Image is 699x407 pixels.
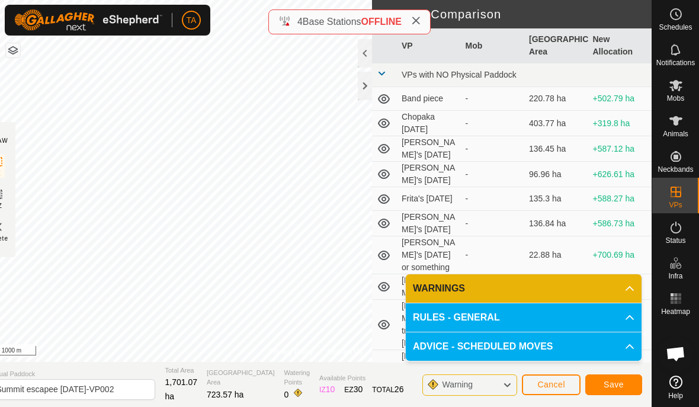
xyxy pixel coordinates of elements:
[524,187,588,211] td: 135.3 ha
[397,300,461,350] td: [PERSON_NAME] cows training [DATE]
[397,187,461,211] td: Frita's [DATE]
[588,162,652,187] td: +626.61 ha
[413,281,465,296] span: WARNINGS
[344,383,363,396] div: EZ
[284,368,310,387] span: Watering Points
[524,87,588,111] td: 220.78 ha
[397,236,461,274] td: [PERSON_NAME]'s [DATE] or something
[379,7,652,21] h2: VP Area Comparison
[413,310,500,325] span: RULES - GENERAL
[588,28,652,63] th: New Allocation
[284,390,289,399] span: 0
[397,162,461,187] td: [PERSON_NAME]'s [DATE]
[668,273,682,280] span: Infra
[328,347,363,357] a: Contact Us
[361,17,402,27] span: OFFLINE
[406,303,642,332] p-accordion-header: RULES - GENERAL
[658,336,694,371] a: Open chat
[665,237,685,244] span: Status
[461,28,525,63] th: Mob
[659,24,692,31] span: Schedules
[524,162,588,187] td: 96.96 ha
[588,111,652,136] td: +319.8 ha
[524,111,588,136] td: 403.77 ha
[652,371,699,404] a: Help
[522,374,581,395] button: Cancel
[269,347,313,357] a: Privacy Policy
[207,368,275,387] span: [GEOGRAPHIC_DATA] Area
[442,380,473,389] span: Warning
[397,136,461,162] td: [PERSON_NAME]'s [DATE]
[588,236,652,274] td: +700.69 ha
[397,211,461,236] td: [PERSON_NAME]'s [DATE]
[14,9,162,31] img: Gallagher Logo
[661,308,690,315] span: Heatmap
[466,249,520,261] div: -
[537,380,565,389] span: Cancel
[466,92,520,105] div: -
[658,166,693,173] span: Neckbands
[466,143,520,155] div: -
[372,383,403,396] div: TOTAL
[588,211,652,236] td: +586.73 ha
[466,217,520,230] div: -
[406,332,642,361] p-accordion-header: ADVICE - SCHEDULED MOVES
[524,236,588,274] td: 22.88 ha
[297,17,303,27] span: 4
[588,136,652,162] td: +587.12 ha
[326,384,335,394] span: 10
[668,392,683,399] span: Help
[402,70,517,79] span: VPs with NO Physical Paddock
[397,28,461,63] th: VP
[165,366,197,376] span: Total Area
[588,87,652,111] td: +502.79 ha
[207,390,243,399] span: 723.57 ha
[397,274,461,300] td: [PERSON_NAME]'s [DATE]
[397,111,461,136] td: Chopaka [DATE]
[165,377,197,401] span: 1,701.07 ha
[585,374,642,395] button: Save
[524,28,588,63] th: [GEOGRAPHIC_DATA] Area
[588,187,652,211] td: +588.27 ha
[319,373,403,383] span: Available Points
[319,383,335,396] div: IZ
[466,168,520,181] div: -
[466,193,520,205] div: -
[663,130,688,137] span: Animals
[187,14,197,27] span: TA
[397,350,461,400] td: [PERSON_NAME] cows training boundary
[524,136,588,162] td: 136.45 ha
[466,117,520,130] div: -
[669,201,682,209] span: VPs
[354,384,363,394] span: 30
[656,59,695,66] span: Notifications
[6,43,20,57] button: Map Layers
[303,17,361,27] span: Base Stations
[604,380,624,389] span: Save
[395,384,404,394] span: 26
[667,95,684,102] span: Mobs
[413,339,553,354] span: ADVICE - SCHEDULED MOVES
[397,87,461,111] td: Band piece
[524,211,588,236] td: 136.84 ha
[406,274,642,303] p-accordion-header: WARNINGS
